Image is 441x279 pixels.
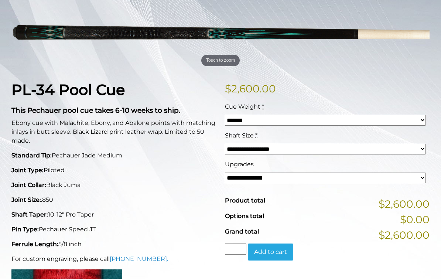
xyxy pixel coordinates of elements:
[225,197,265,204] span: Product total
[11,152,52,159] strong: Standard Tip:
[11,106,180,115] strong: This Pechauer pool cue takes 6-10 weeks to ship.
[11,166,216,175] p: Piloted
[379,227,430,243] span: $2,600.00
[11,211,48,218] strong: Shaft Taper:
[11,181,46,188] strong: Joint Collar:
[11,181,216,190] p: Black Juma
[225,82,231,95] span: $
[11,151,216,160] p: Pechauer Jade Medium
[225,82,276,95] bdi: 2,600.00
[400,212,430,227] span: $0.00
[11,255,216,263] p: For custom engraving, please call
[11,81,125,99] strong: PL-34 Pool Cue
[225,103,260,110] span: Cue Weight
[255,132,257,139] abbr: required
[11,241,58,248] strong: Ferrule Length:
[225,244,246,255] input: Product quantity
[11,210,216,219] p: 10-12" Pro Taper
[225,228,259,235] span: Grand total
[11,119,216,145] p: Ebony cue with Malachite, Ebony, and Abalone points with matching inlays in butt sleeve. Black Li...
[379,196,430,212] span: $2,600.00
[11,167,44,174] strong: Joint Type:
[11,226,39,233] strong: Pin Type:
[262,103,264,110] abbr: required
[11,240,216,249] p: 5/8 inch
[225,132,254,139] span: Shaft Size
[11,195,216,204] p: .850
[11,225,216,234] p: Pechauer Speed JT
[225,161,254,168] span: Upgrades
[248,244,293,261] button: Add to cart
[11,196,41,203] strong: Joint Size:
[225,212,264,220] span: Options total
[110,255,168,262] a: [PHONE_NUMBER].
